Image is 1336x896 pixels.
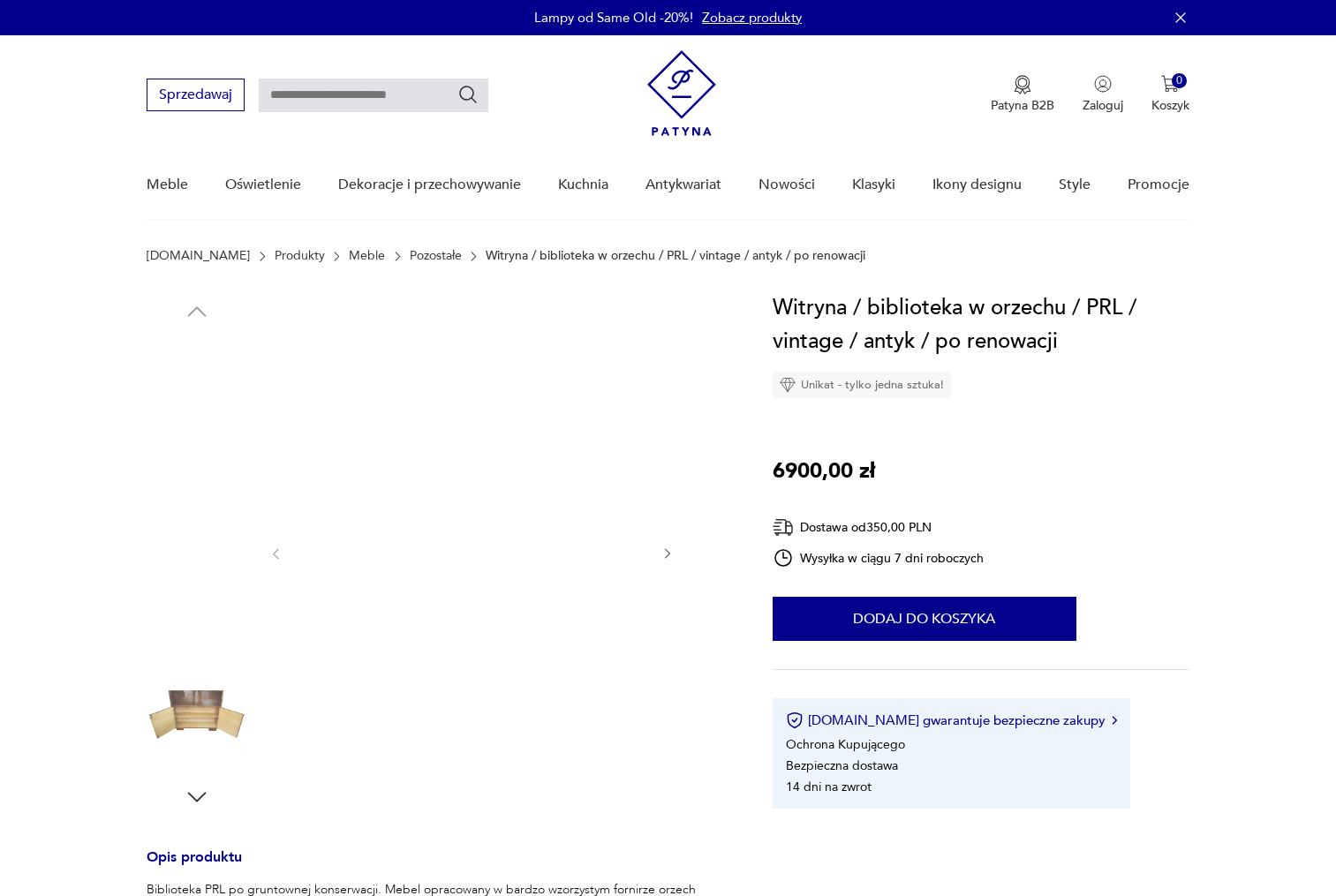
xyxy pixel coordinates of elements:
a: Zobacz produkty [702,9,802,26]
a: Klasyki [852,151,895,219]
button: Dodaj do koszyka [773,597,1076,641]
div: Unikat - tylko jedna sztuka! [773,372,951,398]
div: Dostawa od 350,00 PLN [773,516,985,538]
img: Ikona dostawy [773,516,794,538]
a: Style [1059,151,1091,219]
a: Sprzedawaj [147,90,245,102]
button: [DOMAIN_NAME] gwarantuje bezpieczne zakupy [786,712,1117,729]
img: Patyna - sklep z meblami i dekoracjami vintage [647,50,716,136]
a: [DOMAIN_NAME] [147,249,250,263]
a: Promocje [1128,151,1189,219]
img: Ikona koszyka [1161,75,1179,93]
li: Bezpieczna dostawa [786,757,898,774]
li: 14 dni na zwrot [786,779,872,795]
a: Ikona medaluPatyna B2B [991,75,1054,114]
p: Zaloguj [1083,97,1123,114]
p: Patyna B2B [991,97,1054,114]
a: Meble [147,151,188,219]
img: Ikona medalu [1014,75,1031,94]
a: Ikony designu [932,151,1022,219]
h3: Opis produktu [147,852,729,881]
p: Lampy od Same Old -20%! [534,9,693,26]
div: Wysyłka w ciągu 7 dni roboczych [773,547,985,568]
a: Kuchnia [558,151,608,219]
h1: Witryna / biblioteka w orzechu / PRL / vintage / antyk / po renowacji [773,291,1189,358]
a: Nowości [759,151,815,219]
img: Zdjęcie produktu Witryna / biblioteka w orzechu / PRL / vintage / antyk / po renowacji [147,559,247,659]
p: Koszyk [1151,97,1189,114]
li: Ochrona Kupującego [786,736,905,753]
button: Patyna B2B [991,75,1054,114]
button: Szukaj [457,84,479,105]
div: 0 [1172,73,1187,88]
img: Zdjęcie produktu Witryna / biblioteka w orzechu / PRL / vintage / antyk / po renowacji [147,334,247,434]
button: 0Koszyk [1151,75,1189,114]
button: Zaloguj [1083,75,1123,114]
p: 6900,00 zł [773,455,875,488]
img: Zdjęcie produktu Witryna / biblioteka w orzechu / PRL / vintage / antyk / po renowacji [301,291,642,813]
img: Ikona certyfikatu [786,712,804,729]
a: Dekoracje i przechowywanie [338,151,521,219]
img: Ikona strzałki w prawo [1112,716,1117,725]
img: Zdjęcie produktu Witryna / biblioteka w orzechu / PRL / vintage / antyk / po renowacji [147,446,247,546]
a: Antykwariat [645,151,721,219]
img: Ikona diamentu [780,377,796,393]
a: Oświetlenie [225,151,301,219]
img: Zdjęcie produktu Witryna / biblioteka w orzechu / PRL / vintage / antyk / po renowacji [147,671,247,772]
a: Meble [349,249,385,263]
img: Ikonka użytkownika [1094,75,1112,93]
a: Pozostałe [410,249,462,263]
p: Witryna / biblioteka w orzechu / PRL / vintage / antyk / po renowacji [486,249,865,263]
a: Produkty [275,249,325,263]
button: Sprzedawaj [147,79,245,111]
